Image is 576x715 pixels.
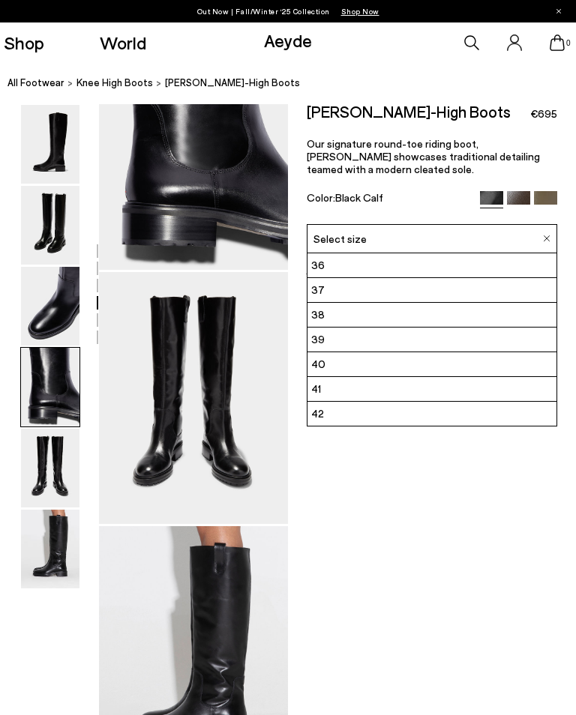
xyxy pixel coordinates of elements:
span: 40 [311,357,325,372]
a: All Footwear [7,75,64,91]
div: Color: [307,191,472,208]
img: Henry Knee-High Boots - Image 3 [21,267,79,346]
img: Henry Knee-High Boots - Image 5 [21,429,79,507]
span: 37 [311,283,325,298]
span: 0 [565,39,572,47]
span: knee high boots [76,76,153,88]
span: 41 [311,382,321,397]
span: Black Calf [335,191,383,204]
p: Out Now | Fall/Winter ‘25 Collection [197,4,379,19]
img: Henry Knee-High Boots - Image 4 [21,348,79,426]
nav: breadcrumb [7,63,576,104]
a: World [100,34,146,52]
a: knee high boots [76,75,153,91]
a: Shop [4,34,44,52]
span: Select size [313,232,367,247]
h2: [PERSON_NAME]-High Boots [307,104,511,119]
span: 38 [311,308,325,323]
a: Aeyde [264,29,312,51]
img: Henry Knee-High Boots - Image 6 [21,510,79,588]
span: 42 [311,407,324,422]
span: Navigate to /collections/new-in [341,7,379,16]
span: [PERSON_NAME]-High Boots [165,75,300,91]
span: €695 [530,106,557,121]
img: Henry Knee-High Boots - Image 1 [21,105,79,184]
p: Our signature round-toe riding boot, [PERSON_NAME] showcases traditional detailing teamed with a ... [307,137,558,175]
span: 36 [311,259,325,274]
span: 39 [311,333,325,348]
img: Henry Knee-High Boots - Image 2 [21,186,79,265]
a: 0 [550,34,565,51]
